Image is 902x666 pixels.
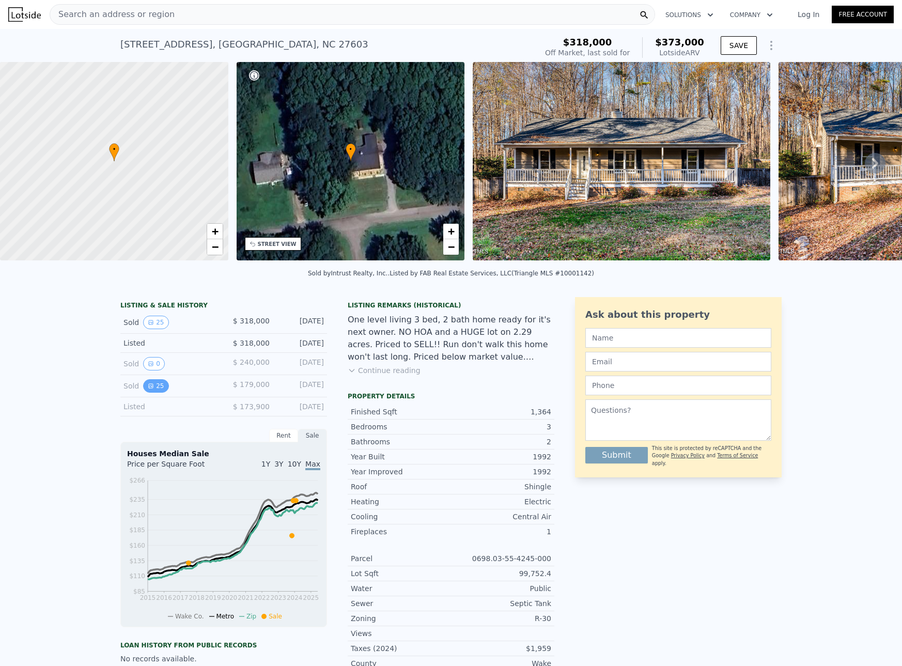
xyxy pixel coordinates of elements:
div: 3 [451,422,551,432]
div: 99,752.4 [451,568,551,579]
button: View historical data [143,316,168,329]
div: Sold by Intrust Realty, Inc. . [308,270,390,277]
div: $1,959 [451,643,551,654]
div: Septic Tank [451,598,551,609]
a: Terms of Service [717,453,758,458]
tspan: 2018 [189,594,205,601]
tspan: $185 [129,526,145,534]
div: R-30 [451,613,551,624]
img: Lotside [8,7,41,22]
div: Zoning [351,613,451,624]
span: Zip [246,613,256,620]
a: Log In [785,9,832,20]
div: Sewer [351,598,451,609]
div: Sold [123,379,215,393]
span: $373,000 [655,37,704,48]
tspan: $160 [129,542,145,549]
tspan: 2020 [222,594,238,601]
span: Max [305,460,320,470]
div: Ask about this property [585,307,771,322]
span: − [448,240,455,253]
div: Lot Sqft [351,568,451,579]
tspan: $235 [129,496,145,503]
span: − [211,240,218,253]
span: + [448,225,455,238]
img: Sale: 143552453 Parcel: 83272195 [473,62,770,260]
div: Parcel [351,553,451,564]
div: Finished Sqft [351,407,451,417]
div: Listed by FAB Real Estate Services, LLC (Triangle MLS #10001142) [390,270,594,277]
div: No records available. [120,654,327,664]
div: STREET VIEW [258,240,297,248]
div: 1992 [451,467,551,477]
span: Metro [216,613,234,620]
a: Zoom in [207,224,223,239]
div: [DATE] [278,316,324,329]
div: Roof [351,482,451,492]
span: Wake Co. [175,613,204,620]
span: Sale [269,613,282,620]
div: [DATE] [278,401,324,412]
div: Public [451,583,551,594]
div: Views [351,628,451,639]
div: [DATE] [278,357,324,370]
div: Taxes (2024) [351,643,451,654]
div: Fireplaces [351,526,451,537]
input: Phone [585,376,771,395]
div: Bathrooms [351,437,451,447]
span: 3Y [274,460,283,468]
div: Water [351,583,451,594]
div: Heating [351,497,451,507]
div: Cooling [351,512,451,522]
button: Show Options [761,35,782,56]
span: $ 240,000 [233,358,270,366]
div: Listing Remarks (Historical) [348,301,554,309]
div: Bedrooms [351,422,451,432]
tspan: 2015 [140,594,156,601]
div: Lotside ARV [655,48,704,58]
span: 10Y [288,460,301,468]
div: Electric [451,497,551,507]
div: Price per Square Foot [127,459,224,475]
div: 1 [451,526,551,537]
div: • [109,143,119,161]
div: Central Air [451,512,551,522]
button: Company [722,6,781,24]
button: View historical data [143,379,168,393]
button: View historical data [143,357,165,370]
a: Zoom out [207,239,223,255]
div: LISTING & SALE HISTORY [120,301,327,312]
tspan: $135 [129,557,145,565]
div: Listed [123,401,215,412]
span: $ 318,000 [233,317,270,325]
span: $ 318,000 [233,339,270,347]
button: Continue reading [348,365,421,376]
span: $ 179,000 [233,380,270,389]
div: • [346,143,356,161]
button: SAVE [721,36,757,55]
tspan: 2023 [270,594,286,601]
div: 1,364 [451,407,551,417]
input: Name [585,328,771,348]
a: Zoom in [443,224,459,239]
tspan: 2019 [205,594,221,601]
div: [DATE] [278,338,324,348]
a: Privacy Policy [671,453,705,458]
div: Property details [348,392,554,400]
button: Submit [585,447,648,463]
span: + [211,225,218,238]
div: Sale [298,429,327,442]
div: Loan history from public records [120,641,327,649]
tspan: $210 [129,512,145,519]
input: Email [585,352,771,371]
tspan: 2021 [238,594,254,601]
div: This site is protected by reCAPTCHA and the Google and apply. [652,445,771,467]
tspan: $85 [133,588,145,595]
tspan: $110 [129,572,145,580]
span: $318,000 [563,37,612,48]
div: 2 [451,437,551,447]
div: Shingle [451,482,551,492]
div: Year Built [351,452,451,462]
div: Listed [123,338,215,348]
button: Solutions [657,6,722,24]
